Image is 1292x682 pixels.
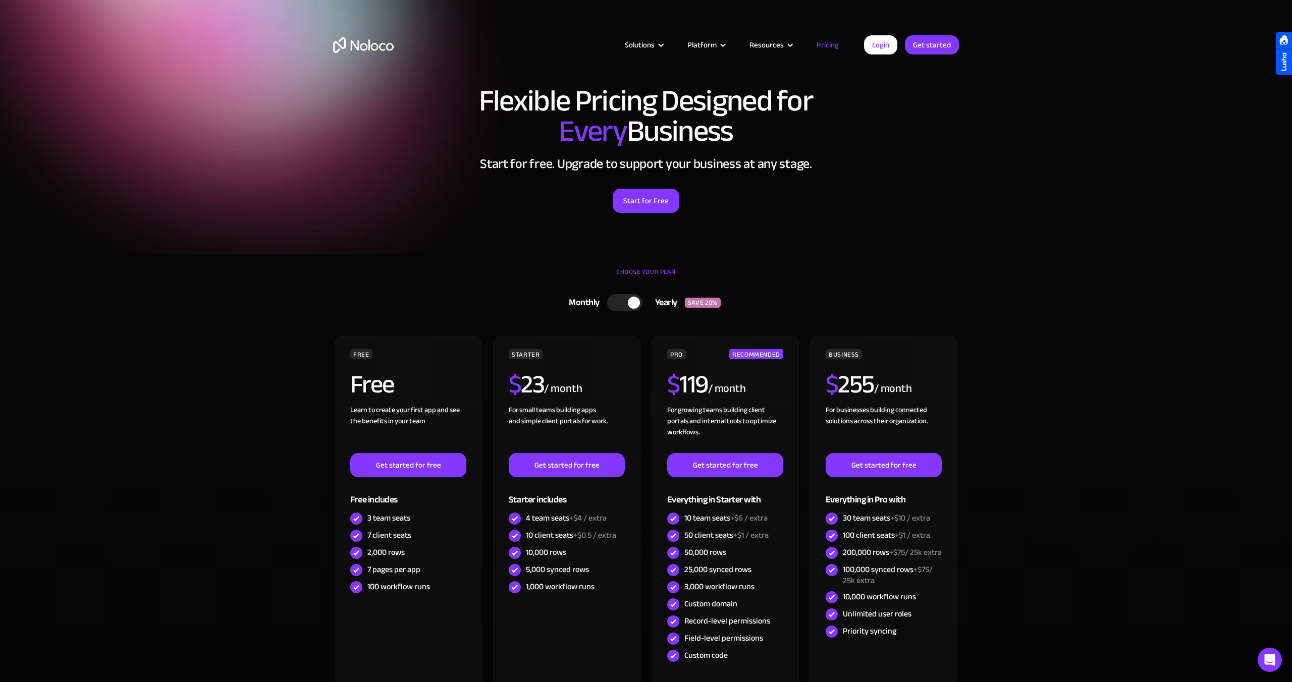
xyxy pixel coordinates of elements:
a: Get started for free [350,453,466,477]
span: +$0.5 / extra [573,528,616,543]
div: 3 team seats [367,513,410,524]
div: Resources [749,38,784,51]
div: 7 pages per app [367,564,420,575]
span: +$6 / extra [730,510,768,526]
div: 3,000 workflow runs [684,581,755,592]
div: Starter includes [509,477,625,510]
div: 100 workflow runs [367,581,430,592]
div: Learn to create your first app and see the benefits in your team ‍ [350,405,466,453]
div: CHOOSE YOUR PLAN [333,264,959,290]
h2: 119 [667,372,708,397]
div: 25,000 synced rows [684,564,751,575]
div: Custom code [684,650,728,661]
div: 200,000 rows [843,547,942,558]
span: $ [667,361,680,408]
div: Free includes [350,477,466,510]
span: $ [509,361,521,408]
h2: Start for free. Upgrade to support your business at any stage. [333,156,959,172]
div: 4 team seats [526,513,607,524]
div: 50 client seats [684,530,769,541]
div: 10,000 workflow runs [843,591,916,602]
a: Get started for free [667,453,783,477]
div: RECOMMENDED [729,349,783,359]
div: 10 team seats [684,513,768,524]
span: Every [559,103,627,159]
a: home [333,37,394,53]
div: FREE [350,349,372,359]
div: 5,000 synced rows [526,564,589,575]
div: Priority syncing [843,626,896,637]
h2: 23 [509,372,545,397]
div: For businesses building connected solutions across their organization. ‍ [826,405,942,453]
div: Unlimited user roles [843,608,911,619]
div: Custom domain [684,598,737,609]
div: Platform [687,38,717,51]
h2: 255 [826,372,874,397]
div: 2,000 rows [367,547,405,558]
div: For growing teams building client portals and internal tools to optimize workflows. [667,405,783,453]
div: / month [544,381,582,397]
h1: Flexible Pricing Designed for Business [333,86,959,146]
a: Start for Free [613,189,679,213]
a: Pricing [804,38,851,51]
div: 50,000 rows [684,547,726,558]
div: 10 client seats [526,530,616,541]
div: 30 team seats [843,513,930,524]
a: Login [864,35,897,54]
div: Field-level permissions [684,633,763,644]
div: BUSINESS [826,349,862,359]
div: STARTER [509,349,543,359]
div: SAVE 20% [685,298,721,308]
span: +$10 / extra [890,510,930,526]
a: Get started for free [826,453,942,477]
div: Record-level permissions [684,615,770,627]
div: For small teams building apps and simple client portals for work. ‍ [509,405,625,453]
div: / month [874,381,912,397]
a: Get started [905,35,959,54]
div: Open Intercom Messenger [1258,648,1282,672]
div: Solutions [625,38,655,51]
span: +$75/ 25k extra [889,545,942,560]
span: +$1 / extra [895,528,930,543]
span: +$4 / extra [569,510,607,526]
div: Everything in Starter with [667,477,783,510]
div: 100 client seats [843,530,930,541]
div: 100,000 synced rows [843,564,942,586]
div: 7 client seats [367,530,411,541]
span: +$75/ 25k extra [843,562,933,588]
div: Monthly [556,295,607,310]
div: Everything in Pro with [826,477,942,510]
span: +$1 / extra [733,528,769,543]
div: Resources [737,38,804,51]
div: 10,000 rows [526,547,566,558]
div: Yearly [642,295,685,310]
div: 1,000 workflow runs [526,581,595,592]
div: / month [708,381,746,397]
div: Platform [675,38,737,51]
h2: Free [350,372,394,397]
div: PRO [667,349,686,359]
span: $ [826,361,838,408]
a: Get started for free [509,453,625,477]
div: Solutions [612,38,675,51]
